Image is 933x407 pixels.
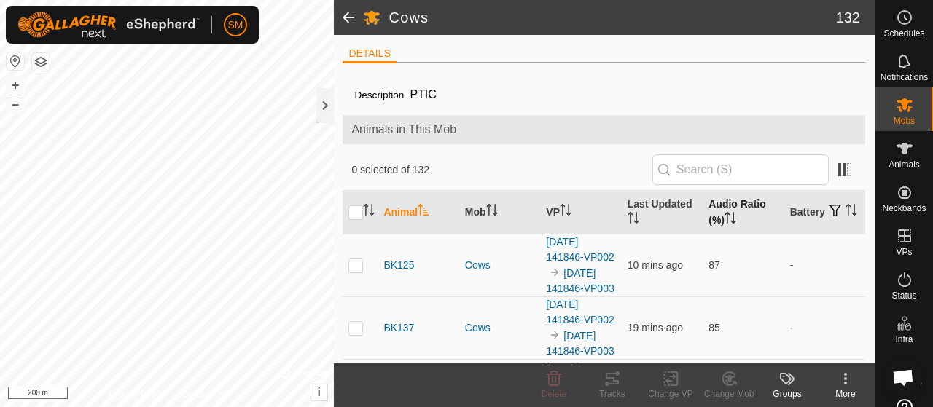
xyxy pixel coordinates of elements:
span: BK137 [383,320,414,336]
span: Neckbands [882,204,926,213]
a: Open chat [883,357,923,397]
p-sorticon: Activate to sort [560,206,571,218]
span: 132 [836,7,860,28]
div: Groups [758,387,816,400]
p-sorticon: Activate to sort [418,206,429,218]
button: i [311,384,327,400]
button: Map Layers [32,53,50,71]
span: Mobs [894,116,915,125]
span: Infra [895,335,913,344]
th: Mob [459,191,540,234]
div: Cows [465,258,534,273]
input: Search (S) [652,154,829,185]
span: 85 [708,322,720,333]
a: [DATE] 141846-VP003 [546,330,614,357]
img: Gallagher Logo [17,12,200,38]
th: Animal [378,191,458,234]
a: [DATE] 141846-VP002 [546,236,614,263]
span: Notifications [881,73,928,82]
p-sorticon: Activate to sort [363,206,375,218]
span: SM [228,17,243,33]
div: Change VP [641,387,700,400]
img: to [549,329,561,341]
li: DETAILS [343,46,396,63]
p-sorticon: Activate to sort [486,206,498,218]
p-sorticon: Activate to sort [628,214,639,226]
a: Contact Us [181,388,224,401]
span: 5 Sept 2025, 11:28 am [628,259,683,271]
th: VP [540,191,621,234]
a: [DATE] 141846-VP002 [546,361,614,388]
span: Schedules [883,29,924,38]
div: Change Mob [700,387,758,400]
span: 0 selected of 132 [351,162,652,178]
th: Last Updated [622,191,703,234]
th: Audio Ratio (%) [703,191,784,234]
th: Battery [784,191,866,234]
button: Reset Map [7,52,24,70]
h2: Cows [389,9,836,26]
span: 5 Sept 2025, 11:19 am [628,322,683,333]
span: 87 [708,259,720,271]
span: Animals [889,160,920,169]
span: PTIC [404,82,442,106]
span: Status [891,291,916,300]
a: [DATE] 141846-VP002 [546,299,614,325]
div: Cows [465,320,534,336]
a: [DATE] 141846-VP003 [546,267,614,294]
span: VPs [896,248,912,256]
span: Delete [542,389,567,399]
span: Animals in This Mob [351,121,856,138]
div: Tracks [583,387,641,400]
a: Privacy Policy [109,388,164,401]
span: Heatmap [886,379,922,387]
img: to [549,266,561,278]
label: Description [354,90,404,100]
button: + [7,76,24,94]
p-sorticon: Activate to sort [846,206,857,218]
td: - [784,234,866,296]
span: BK125 [383,258,414,273]
td: - [784,296,866,359]
button: – [7,95,24,113]
p-sorticon: Activate to sort [725,214,736,226]
span: i [317,386,320,398]
div: More [816,387,875,400]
